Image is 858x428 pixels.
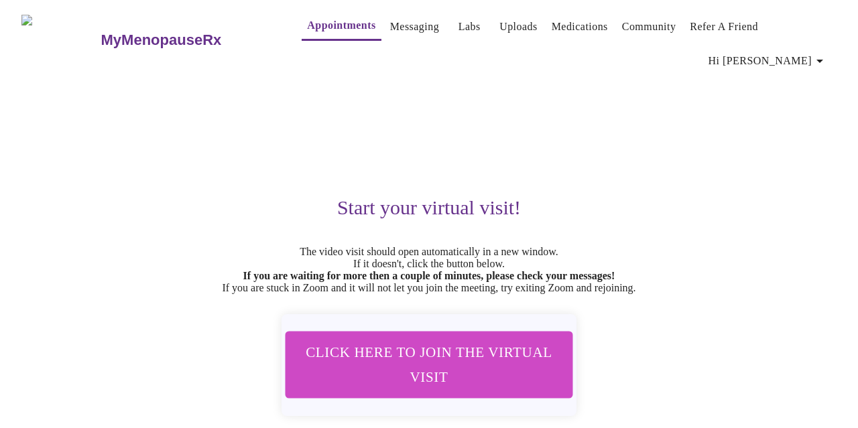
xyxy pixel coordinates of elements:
button: Hi [PERSON_NAME] [703,48,833,74]
a: Medications [552,17,608,36]
span: Hi [PERSON_NAME] [709,52,828,70]
img: MyMenopauseRx Logo [21,15,99,65]
a: Labs [458,17,481,36]
span: Click here to join the virtual visit [303,340,555,390]
button: Medications [546,13,613,40]
button: Refer a Friend [684,13,763,40]
h3: Start your virtual visit! [21,196,837,219]
h3: MyMenopauseRx [101,31,222,49]
button: Click here to join the virtual visit [285,332,572,399]
button: Messaging [385,13,444,40]
a: MyMenopauseRx [99,17,275,64]
a: Appointments [307,16,375,35]
a: Community [622,17,676,36]
button: Labs [448,13,491,40]
a: Refer a Friend [690,17,758,36]
a: Uploads [499,17,538,36]
button: Uploads [494,13,543,40]
a: Messaging [390,17,439,36]
strong: If you are waiting for more then a couple of minutes, please check your messages! [243,270,615,281]
button: Community [617,13,682,40]
button: Appointments [302,12,381,41]
p: The video visit should open automatically in a new window. If it doesn't, click the button below.... [21,246,837,294]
